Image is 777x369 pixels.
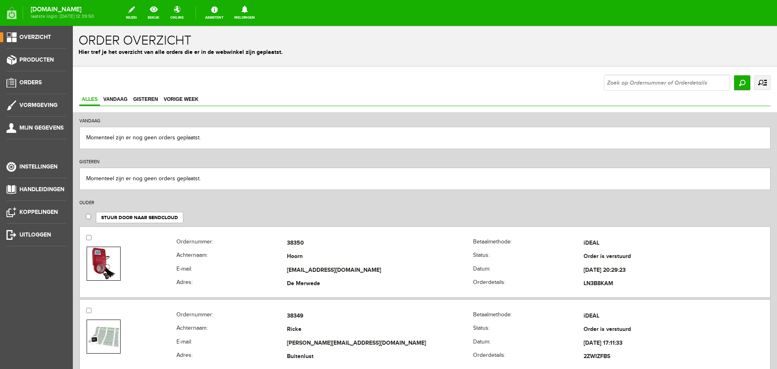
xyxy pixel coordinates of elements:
div: Momenteel zijn er nog geen orders geplaatst. [6,101,698,123]
span: Vorige week [88,70,128,76]
th: Ordernummer: [104,284,214,297]
span: Orders [19,79,42,86]
span: Mijn gegevens [19,124,64,131]
th: Achternaam: [104,297,214,311]
span: Alles [6,70,27,76]
th: Datum: [400,311,511,324]
th: Status: [400,224,511,238]
td: Ricke [214,297,401,311]
a: Vandaag [28,68,57,80]
strong: [DOMAIN_NAME] [31,7,94,12]
span: Order is verstuurd [511,300,558,307]
td: Buitenlust [214,324,401,338]
span: Vandaag [28,70,57,76]
span: Order is verstuurd [511,227,558,234]
img: Bekijk de order details [19,222,42,254]
p: Hier tref je het overzicht van alle orders die er in de webwinkel zijn geplaatst. [6,22,698,30]
h2: VANDAAG [6,86,698,101]
td: 38350 [214,211,401,224]
th: Betaalmethode: [400,284,511,297]
td: [DATE] 17:11:33 [511,311,697,324]
a: wijzig [121,4,142,22]
span: Gisteren [58,70,87,76]
h1: Order overzicht [6,8,698,22]
th: Achternaam: [104,224,214,238]
span: Instellingen [19,163,57,170]
img: Bekijk de order details [15,300,47,321]
span: laatste login: [DATE] 12:39:50 [31,14,94,19]
th: Adres: [104,252,214,265]
th: E-mail: [104,238,214,252]
span: Producten [19,56,54,63]
td: De Merwede [214,252,401,265]
a: uitgebreid zoeken [681,49,698,64]
a: Assistent [200,4,228,22]
h2: OUDER [6,168,698,183]
th: E-mail: [104,311,214,324]
td: iDEAL [511,284,697,297]
th: Orderdetails: [400,324,511,338]
th: Adres: [104,324,214,338]
td: LN3B8KAM [511,252,697,265]
h2: GISTEREN [6,127,698,142]
a: Vorige week [88,68,128,80]
td: [DATE] 20:29:23 [511,238,697,252]
a: Meldingen [229,4,260,22]
span: Overzicht [19,34,51,41]
input: Zoeken [661,49,677,64]
td: Hoorn [214,224,401,238]
span: Handleidingen [19,186,64,193]
a: online [166,4,189,22]
th: Betaalmethode: [400,211,511,224]
a: Stuur door naar SendCloud [23,186,110,197]
a: Gisteren [58,68,87,80]
span: Koppelingen [19,209,58,215]
th: Datum: [400,238,511,252]
td: 38349 [214,284,401,297]
td: 2ZWIZFBS [511,324,697,338]
th: Status: [400,297,511,311]
th: Orderdetails: [400,252,511,265]
td: [PERSON_NAME][EMAIL_ADDRESS][DOMAIN_NAME] [214,311,401,324]
td: [EMAIL_ADDRESS][DOMAIN_NAME] [214,238,401,252]
span: Vormgeving [19,102,57,109]
td: iDEAL [511,211,697,224]
a: bekijk [143,4,164,22]
span: Uitloggen [19,231,51,238]
div: Momenteel zijn er nog geen orders geplaatst. [6,142,698,164]
th: Ordernummer: [104,211,214,224]
input: Zoek op Ordernummer of Orderdetails [531,49,657,65]
a: Alles [6,68,27,80]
